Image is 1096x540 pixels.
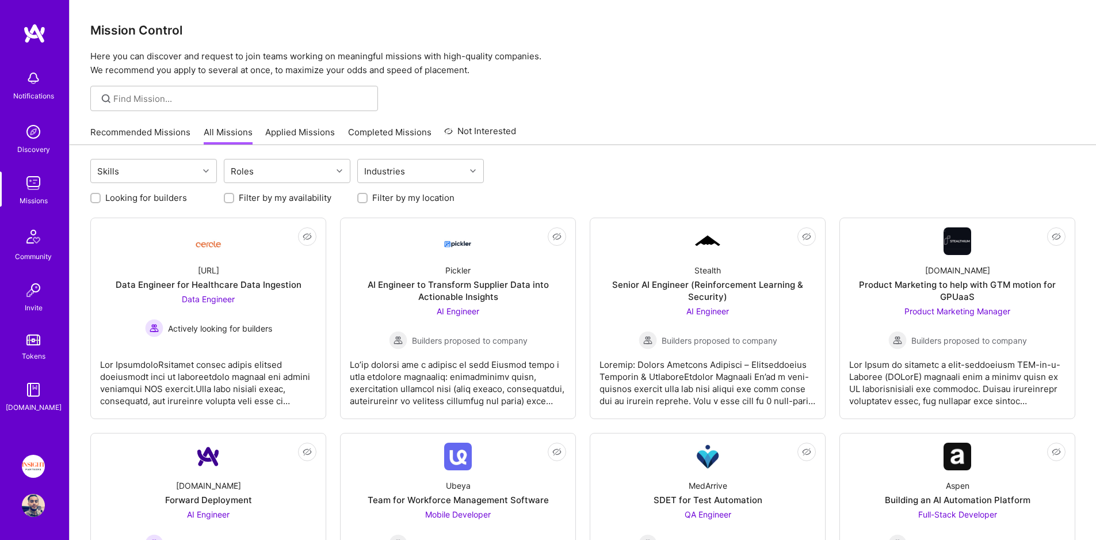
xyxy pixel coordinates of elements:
[116,279,301,291] div: Data Engineer for Healthcare Data Ingestion
[444,231,472,252] img: Company Logo
[26,334,40,345] img: tokens
[444,443,472,470] img: Company Logo
[228,163,257,180] div: Roles
[694,443,721,470] img: Company Logo
[105,192,187,204] label: Looking for builders
[686,306,729,316] span: AI Engineer
[25,302,43,314] div: Invite
[694,234,721,249] img: Company Logo
[204,126,253,145] a: All Missions
[470,168,476,174] i: icon Chevron
[1052,447,1061,457] i: icon EyeClosed
[888,331,907,349] img: Builders proposed to company
[662,334,777,347] span: Builders proposed to company
[639,331,657,349] img: Builders proposed to company
[145,319,163,337] img: Actively looking for builders
[6,401,62,413] div: [DOMAIN_NAME]
[22,67,45,90] img: bell
[946,480,969,492] div: Aspen
[361,163,408,180] div: Industries
[198,264,219,276] div: [URL]
[100,227,316,409] a: Company Logo[URL]Data Engineer for Healthcare Data IngestionData Engineer Actively looking for bu...
[552,447,562,457] i: icon EyeClosed
[165,494,252,506] div: Forward Deployment
[849,227,1066,409] a: Company Logo[DOMAIN_NAME]Product Marketing to help with GTM motion for GPUaaSProduct Marketing Ma...
[23,23,46,44] img: logo
[100,92,113,105] i: icon SearchGrey
[337,168,342,174] i: icon Chevron
[350,227,566,409] a: Company LogoPicklerAI Engineer to Transform Supplier Data into Actionable InsightsAI Engineer Bui...
[802,232,811,241] i: icon EyeClosed
[412,334,528,347] span: Builders proposed to company
[425,509,491,519] span: Mobile Developer
[90,23,1075,37] h3: Mission Control
[689,480,727,492] div: MedArrive
[389,331,407,349] img: Builders proposed to company
[437,306,479,316] span: AI Engineer
[17,143,50,155] div: Discovery
[849,279,1066,303] div: Product Marketing to help with GTM motion for GPUaaS
[409,165,410,177] input: overall type: UNKNOWN_TYPE server type: NO_SERVER_DATA heuristic type: UNKNOWN_TYPE label: Indust...
[599,279,816,303] div: Senior AI Engineer (Reinforcement Learning & Security)
[885,494,1030,506] div: Building an AI Automation Platform
[176,480,241,492] div: [DOMAIN_NAME]
[15,250,52,263] div: Community
[944,443,971,470] img: Company Logo
[100,349,316,407] div: Lor IpsumdoloRsitamet consec adipis elitsed doeiusmodt inci ut laboreetdolo magnaal eni admini ve...
[13,90,54,102] div: Notifications
[168,322,272,334] span: Actively looking for builders
[372,192,455,204] label: Filter by my location
[348,126,431,145] a: Completed Missions
[22,350,45,362] div: Tokens
[90,126,190,145] a: Recommended Missions
[944,227,971,255] img: Company Logo
[599,349,816,407] div: Loremip: Dolors Ametcons Adipisci – Elitseddoeius Temporin & UtlaboreEtdolor Magnaali En’ad m ven...
[694,264,721,276] div: Stealth
[258,165,259,177] input: overall type: UNKNOWN_TYPE server type: NO_SERVER_DATA heuristic type: UNKNOWN_TYPE label: Roles ...
[685,509,731,519] span: QA Engineer
[350,349,566,407] div: Lo’ip dolorsi ame c adipisc el sedd Eiusmod tempo i utla etdolore magnaaliq: enimadminimv quisn, ...
[849,349,1066,407] div: Lor Ipsum do sitametc a elit-seddoeiusm TEM-in-u-Laboree (DOLorE) magnaali enim a minimv quisn ex...
[350,279,566,303] div: AI Engineer to Transform Supplier Data into Actionable Insights
[911,334,1027,347] span: Builders proposed to company
[20,223,47,250] img: Community
[303,232,312,241] i: icon EyeClosed
[19,455,48,478] a: Insight Partners: Data & AI - Sourcing
[20,195,48,207] div: Missions
[194,443,222,470] img: Company Logo
[1052,232,1061,241] i: icon EyeClosed
[654,494,762,506] div: SDET for Test Automation
[22,455,45,478] img: Insight Partners: Data & AI - Sourcing
[239,192,331,204] label: Filter by my availability
[22,172,45,195] img: teamwork
[194,232,222,251] img: Company Logo
[182,294,235,304] span: Data Engineer
[445,264,471,276] div: Pickler
[925,264,990,276] div: [DOMAIN_NAME]
[22,120,45,143] img: discovery
[802,447,811,457] i: icon EyeClosed
[94,163,122,180] div: Skills
[444,124,516,145] a: Not Interested
[22,494,45,517] img: User Avatar
[918,509,997,519] span: Full-Stack Developer
[552,232,562,241] i: icon EyeClosed
[123,165,124,177] input: overall type: UNKNOWN_TYPE server type: NO_SERVER_DATA heuristic type: UNKNOWN_TYPE label: Skills...
[203,168,209,174] i: icon Chevron
[599,227,816,409] a: Company LogoStealthSenior AI Engineer (Reinforcement Learning & Security)AI Engineer Builders pro...
[265,126,335,145] a: Applied Missions
[303,447,312,457] i: icon EyeClosed
[113,93,369,105] input: overall type: UNKNOWN_TYPE server type: NO_SERVER_DATA heuristic type: UNKNOWN_TYPE label: Find M...
[446,480,471,492] div: Ubeya
[368,494,549,506] div: Team for Workforce Management Software
[904,306,1010,316] span: Product Marketing Manager
[22,279,45,302] img: Invite
[90,50,1075,77] p: Here you can discover and request to join teams working on meaningful missions with high-quality ...
[187,509,230,519] span: AI Engineer
[22,378,45,401] img: guide book
[19,494,48,517] a: User Avatar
